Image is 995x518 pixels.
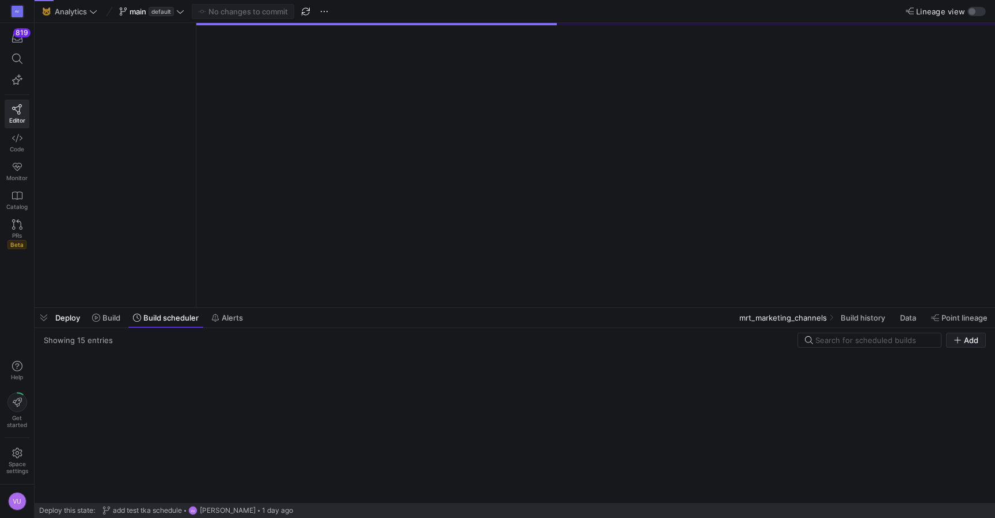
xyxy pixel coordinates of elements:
[5,157,29,186] a: Monitor
[946,333,986,348] button: Add
[5,489,29,513] button: VU
[87,308,126,327] button: Build
[39,4,100,19] button: 🐱Analytics
[55,7,87,16] span: Analytics
[12,232,22,239] span: PRs
[12,6,23,17] div: AV
[44,336,113,345] div: Showing 15 entries
[222,313,243,322] span: Alerts
[836,308,893,327] button: Build history
[200,506,256,515] span: [PERSON_NAME]
[10,146,24,153] span: Code
[55,313,80,322] span: Deploy
[5,2,29,21] a: AV
[7,414,27,428] span: Get started
[113,506,182,515] span: add test tka schedule
[9,117,25,124] span: Editor
[815,336,934,345] input: Search for scheduled builds
[7,240,26,249] span: Beta
[841,313,885,322] span: Build history
[739,313,827,322] span: mrt_marketing_channels
[926,308,993,327] button: Point lineage
[116,4,187,19] button: maindefault
[5,186,29,215] a: Catalog
[5,28,29,48] button: 819
[895,308,924,327] button: Data
[6,203,28,210] span: Catalog
[128,308,204,327] button: Build scheduler
[5,388,29,433] button: Getstarted
[130,7,146,16] span: main
[6,174,28,181] span: Monitor
[5,128,29,157] a: Code
[102,313,120,322] span: Build
[42,7,50,16] span: 🐱
[6,460,28,474] span: Space settings
[262,506,293,515] span: 1 day ago
[5,100,29,128] a: Editor
[206,308,248,327] button: Alerts
[916,7,965,16] span: Lineage view
[100,503,296,518] button: add test tka scheduleVU[PERSON_NAME]1 day ago
[39,506,95,515] span: Deploy this state:
[5,215,29,254] a: PRsBeta
[188,506,198,515] div: VU
[964,336,978,345] span: Add
[5,356,29,386] button: Help
[941,313,988,322] span: Point lineage
[5,443,29,479] a: Spacesettings
[149,7,174,16] span: default
[8,492,26,511] div: VU
[13,28,31,37] div: 819
[143,313,199,322] span: Build scheduler
[900,313,916,322] span: Data
[10,374,24,380] span: Help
